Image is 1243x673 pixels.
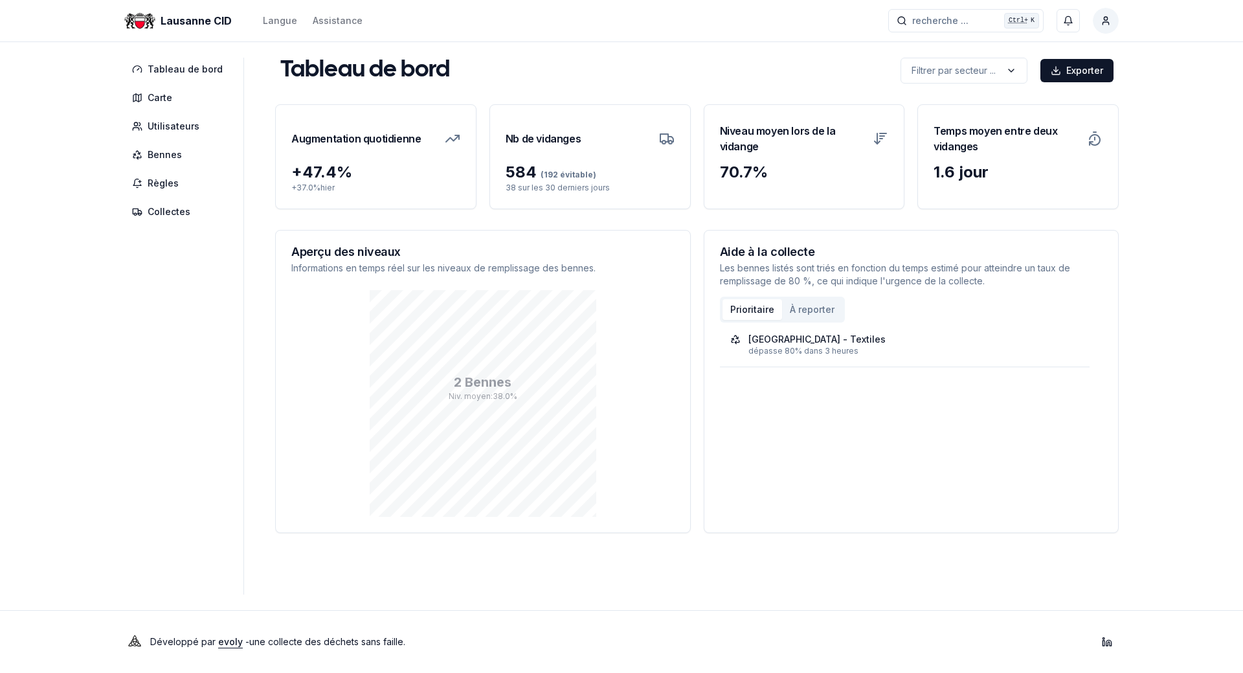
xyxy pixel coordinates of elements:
[912,14,969,27] span: recherche ...
[124,13,237,29] a: Lausanne CID
[506,120,581,157] h3: Nb de vidanges
[150,633,405,651] p: Développé par - une collecte des déchets sans faille .
[124,143,236,166] a: Bennes
[722,299,782,320] button: Prioritaire
[291,246,675,258] h3: Aperçu des niveaux
[901,58,1027,84] button: label
[291,120,421,157] h3: Augmentation quotidienne
[148,205,190,218] span: Collectes
[148,63,223,76] span: Tableau de bord
[720,262,1103,288] p: Les bennes listés sont triés en fonction du temps estimé pour atteindre un taux de remplissage de...
[888,9,1044,32] button: recherche ...Ctrl+K
[313,13,363,29] a: Assistance
[280,58,450,84] h1: Tableau de bord
[291,262,675,275] p: Informations en temps réel sur les niveaux de remplissage des bennes.
[934,162,1103,183] div: 1.6 jour
[506,183,675,193] p: 38 sur les 30 derniers jours
[218,636,243,647] a: evoly
[291,162,460,183] div: + 47.4 %
[291,183,460,193] p: + 37.0 % hier
[537,170,596,179] span: (192 évitable)
[720,162,889,183] div: 70.7 %
[748,333,886,346] div: [GEOGRAPHIC_DATA] - Textiles
[124,172,236,195] a: Règles
[124,86,236,109] a: Carte
[720,246,1103,258] h3: Aide à la collecte
[720,120,866,157] h3: Niveau moyen lors de la vidange
[912,64,996,77] p: Filtrer par secteur ...
[148,177,179,190] span: Règles
[748,346,1080,356] div: dépasse 80% dans 3 heures
[1040,59,1114,82] button: Exporter
[148,148,182,161] span: Bennes
[124,58,236,81] a: Tableau de bord
[148,120,199,133] span: Utilisateurs
[124,115,236,138] a: Utilisateurs
[263,14,297,27] div: Langue
[161,13,232,29] span: Lausanne CID
[730,333,1080,356] a: [GEOGRAPHIC_DATA] - Textilesdépasse 80% dans 3 heures
[124,5,155,36] img: Lausanne CID Logo
[506,162,675,183] div: 584
[782,299,842,320] button: À reporter
[124,632,145,652] img: Evoly Logo
[934,120,1079,157] h3: Temps moyen entre deux vidanges
[148,91,172,104] span: Carte
[263,13,297,29] button: Langue
[124,200,236,223] a: Collectes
